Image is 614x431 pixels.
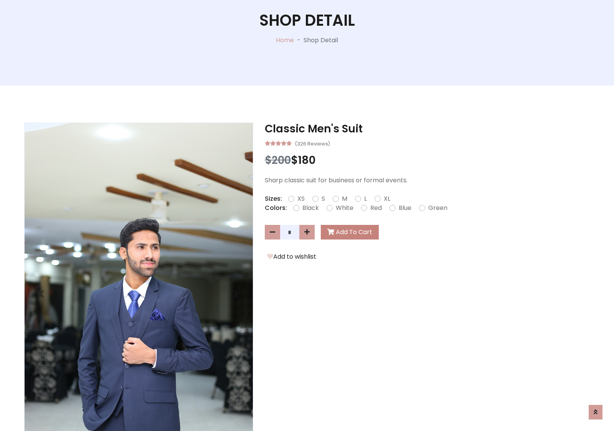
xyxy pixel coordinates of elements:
label: M [342,194,347,203]
label: L [364,194,367,203]
button: Add to wishlist [265,252,319,262]
h3: Classic Men's Suit [265,122,590,135]
p: Shop Detail [304,36,338,45]
label: Red [370,203,382,213]
p: Colors: [265,203,287,213]
small: (326 Reviews) [295,139,330,148]
p: Sizes: [265,194,282,203]
span: $200 [265,153,291,168]
p: Sharp classic suit for business or formal events. [265,176,590,185]
label: XL [384,194,390,203]
label: Blue [399,203,411,213]
label: Black [302,203,319,213]
button: Add To Cart [321,225,379,239]
h1: Shop Detail [259,11,355,30]
p: - [294,36,304,45]
label: Green [428,203,447,213]
label: White [336,203,353,213]
label: S [322,194,325,203]
span: 180 [298,153,315,168]
a: Home [276,36,294,45]
h3: $ [265,154,590,167]
label: XS [297,194,305,203]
